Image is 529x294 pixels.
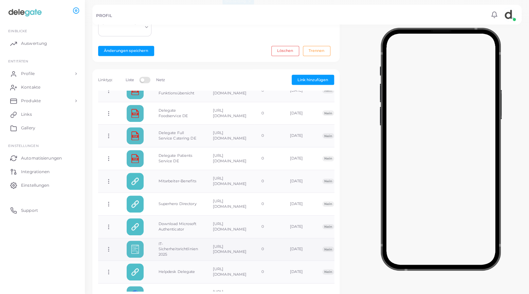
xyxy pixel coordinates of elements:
[282,79,315,102] td: [DATE]
[322,133,334,139] span: Nein
[21,111,32,117] span: Links
[254,170,282,193] td: 0
[205,102,254,125] td: [URL][DOMAIN_NAME]
[126,77,134,83] label: Liste
[21,84,40,90] span: Kontakte
[21,182,49,188] span: Einstellungen
[254,147,282,170] td: 0
[322,246,334,252] span: Nein
[282,192,315,215] td: [DATE]
[271,46,299,56] button: Löschen
[205,147,254,170] td: [URL][DOMAIN_NAME]
[322,156,334,161] span: Nein
[322,179,334,184] span: Nein
[151,215,205,238] td: Download Microsoft Authenticator
[282,238,315,261] td: [DATE]
[156,77,165,83] label: Netz
[127,218,144,235] img: ac6d3896-d381-4770-aec6-759f7cbc6f01-CfmPSfnMZ5TWyBJRfWjWJSZlU.jpg
[127,263,144,280] img: ac6d3896-d381-4770-aec6-759f7cbc6f01-yG0blnGhiNJHyXJ1qbQtYRx3V.jpg
[297,77,328,82] span: Link hinzufügen
[282,261,315,283] td: [DATE]
[127,173,144,190] img: ac6d3896-d381-4770-aec6-759f7cbc6f01-1759838449843.jpg
[503,8,516,21] img: avatar
[5,94,80,108] a: Produkte
[96,13,112,18] h5: PROFIL
[151,125,205,147] td: Delegate Full Service Catering DE
[101,27,142,35] input: Search for option
[5,151,80,165] a: Automatisierungen
[21,125,35,131] span: Gallery
[205,79,254,102] td: [URL][DOMAIN_NAME]
[205,238,254,261] td: [URL][DOMAIN_NAME]
[151,79,205,102] td: Delegate Funktionsübersicht
[500,8,518,21] a: avatar
[21,155,62,161] span: Automatisierungen
[21,98,41,104] span: Produkte
[322,88,334,93] span: Nein
[254,102,282,125] td: 0
[21,40,47,47] span: Auswertung
[151,261,205,283] td: Helpdesk Delegate
[205,192,254,215] td: [URL][DOMAIN_NAME]
[5,80,80,94] a: Kontakte
[322,269,334,275] span: Nein
[205,125,254,147] td: [URL][DOMAIN_NAME]
[5,178,80,192] a: Einstellungen
[322,224,334,229] span: Nein
[282,215,315,238] td: [DATE]
[21,71,35,77] span: Profile
[151,102,205,125] td: Delegate Foodservice DE
[127,150,144,167] img: NeZ36fPbUFMfspfXN7ImmColZzjqQSAi-1760015969481.png
[380,28,501,271] img: phone-mock.b55596b7.png
[151,147,205,170] td: Delegate Patients Service DE
[254,261,282,283] td: 0
[151,238,205,261] td: IT-Sicherheitsrichtlinien 2025
[21,169,50,175] span: Integrationen
[282,125,315,147] td: [DATE]
[151,192,205,215] td: Superhero Directory
[254,238,282,261] td: 0
[322,201,334,207] span: Nein
[8,59,28,63] span: ENTITÄTEN
[127,241,144,258] img: BC6KqfBDO4pr7eSFrHFLD2UPU-1759995928946.png
[5,67,80,80] a: Profile
[21,207,38,214] span: Support
[5,165,80,178] a: Integrationen
[5,203,80,217] a: Support
[205,261,254,283] td: [URL][DOMAIN_NAME]
[254,192,282,215] td: 0
[6,6,44,19] img: logo
[254,79,282,102] td: 0
[127,82,144,99] img: lRH5ZdXk2KbfaoN9THcfEBQ4OZ8NLqs5-1760015933113.png
[127,127,144,144] img: tcQLyeyajfzUFJxQUnC1F7bqBKOoeJPs-1760015956193.png
[151,170,205,193] td: Mitarbeiter-Benefits
[254,125,282,147] td: 0
[8,144,38,148] span: Einstellungen
[282,170,315,193] td: [DATE]
[98,77,113,82] span: Linktyp:
[5,37,80,50] a: Auswertung
[98,46,154,56] button: Änderungen speichern
[5,121,80,135] a: Gallery
[282,147,315,170] td: [DATE]
[127,196,144,213] img: ac6d3896-d381-4770-aec6-759f7cbc6f01-1759838445893.jpg
[5,108,80,121] a: Links
[322,110,334,116] span: Nein
[282,102,315,125] td: [DATE]
[254,215,282,238] td: 0
[205,170,254,193] td: [URL][DOMAIN_NAME]
[292,75,334,85] button: Link hinzufügen
[127,105,144,122] img: UzjLpzIf8jqkVW3usuj6JkqKIbaWTM4a-1760015944281.png
[303,46,330,56] button: Trennen
[8,29,27,33] span: EINBLICKE
[205,215,254,238] td: [URL][DOMAIN_NAME]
